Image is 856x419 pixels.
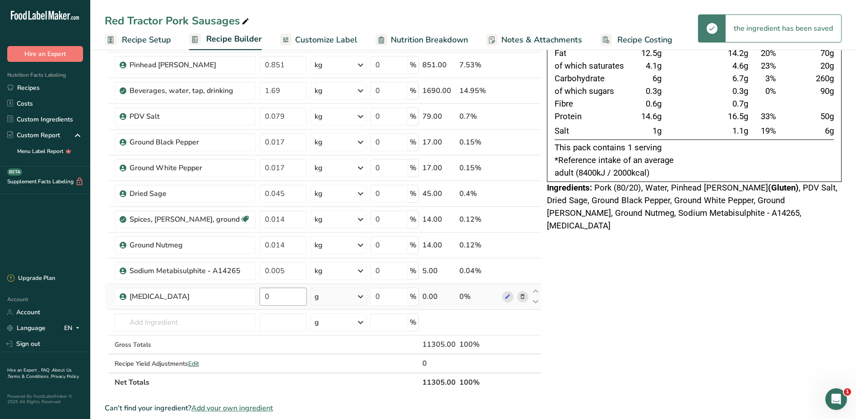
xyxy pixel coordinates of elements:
[726,15,841,42] div: the ingredient has been saved
[641,112,662,121] span: 14.6g
[501,34,582,46] span: Notes & Attachments
[761,61,776,71] span: 23%
[825,388,847,410] iframe: Intercom live chat
[130,111,242,122] div: PDV Salt
[375,30,468,50] a: Nutrition Breakdown
[391,34,468,46] span: Nutrition Breakdown
[486,30,582,50] a: Notes & Attachments
[130,188,242,199] div: Dried Sage
[105,403,541,414] div: Can't find your ingredient?
[555,111,627,123] td: Protein
[422,240,456,251] div: 14.00
[315,163,323,173] div: kg
[768,183,799,193] b: (Gluten)
[761,112,776,121] span: 33%
[641,48,662,58] span: 12.5g
[422,188,456,199] div: 45.00
[600,30,672,50] a: Recipe Costing
[459,291,499,302] div: 0%
[206,33,262,45] span: Recipe Builder
[315,60,323,70] div: kg
[189,29,262,51] a: Recipe Builder
[130,137,242,148] div: Ground Black Pepper
[459,137,499,148] div: 0.15%
[51,373,79,380] a: Privacy Policy
[315,265,323,276] div: kg
[728,48,748,58] span: 14.2g
[732,99,748,109] span: 0.7g
[765,86,776,96] span: 0%
[315,214,323,225] div: kg
[115,313,256,331] input: Add Ingredient
[115,359,256,368] div: Recipe Yield Adjustments
[315,240,323,251] div: kg
[732,61,748,71] span: 4.6g
[130,85,242,96] div: Beverages, water, tap, drinking
[652,126,662,136] span: 1g
[130,163,242,173] div: Ground White Pepper
[422,85,456,96] div: 1690.00
[778,47,834,60] td: 70g
[458,372,500,391] th: 100%
[64,323,83,334] div: EN
[617,34,672,46] span: Recipe Costing
[130,291,242,302] div: [MEDICAL_DATA]
[547,183,592,193] span: Ingredients:
[7,46,83,62] button: Hire an Expert
[459,60,499,70] div: 7.53%
[422,163,456,173] div: 17.00
[652,74,662,84] span: 6g
[113,372,421,391] th: Net Totals
[459,163,499,173] div: 0.15%
[422,137,456,148] div: 17.00
[422,358,456,369] div: 0
[555,98,627,111] td: Fibre
[422,111,456,122] div: 79.00
[459,188,499,199] div: 0.4%
[778,85,834,98] td: 90g
[191,403,273,414] span: Add your own ingredient
[105,30,171,50] a: Recipe Setup
[555,155,674,178] span: *Reference intake of an average adult (8400kJ / 2000kcal)
[646,61,662,71] span: 4.1g
[459,85,499,96] div: 14.95%
[422,60,456,70] div: 851.00
[765,74,776,84] span: 3%
[7,274,55,283] div: Upgrade Plan
[295,34,357,46] span: Customize Label
[459,111,499,122] div: 0.7%
[459,339,499,350] div: 100%
[7,394,83,405] div: Powered By FoodLabelMaker © 2025 All Rights Reserved
[315,137,323,148] div: kg
[7,130,60,140] div: Custom Report
[7,168,22,176] div: BETA
[459,265,499,276] div: 0.04%
[459,240,499,251] div: 0.12%
[732,126,748,136] span: 1.1g
[7,367,72,380] a: About Us .
[7,320,46,336] a: Language
[555,73,627,85] td: Carbohydrate
[778,60,834,73] td: 20g
[555,123,627,140] td: Salt
[459,214,499,225] div: 0.12%
[547,183,837,231] span: Pork (80/20), Water, Pinhead [PERSON_NAME] , PDV Salt, Dried Sage, Ground Black Pepper, Ground Wh...
[728,112,748,121] span: 16.5g
[8,373,51,380] a: Terms & Conditions .
[761,48,776,58] span: 20%
[130,60,242,70] div: Pinhead [PERSON_NAME]
[555,85,627,98] td: of which sugars
[315,111,323,122] div: kg
[122,34,171,46] span: Recipe Setup
[422,265,456,276] div: 5.00
[315,317,319,328] div: g
[422,214,456,225] div: 14.00
[646,86,662,96] span: 0.3g
[778,73,834,85] td: 260g
[778,123,834,140] td: 6g
[421,372,458,391] th: 11305.00
[422,291,456,302] div: 0.00
[7,367,39,373] a: Hire an Expert .
[646,99,662,109] span: 0.6g
[115,340,256,349] div: Gross Totals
